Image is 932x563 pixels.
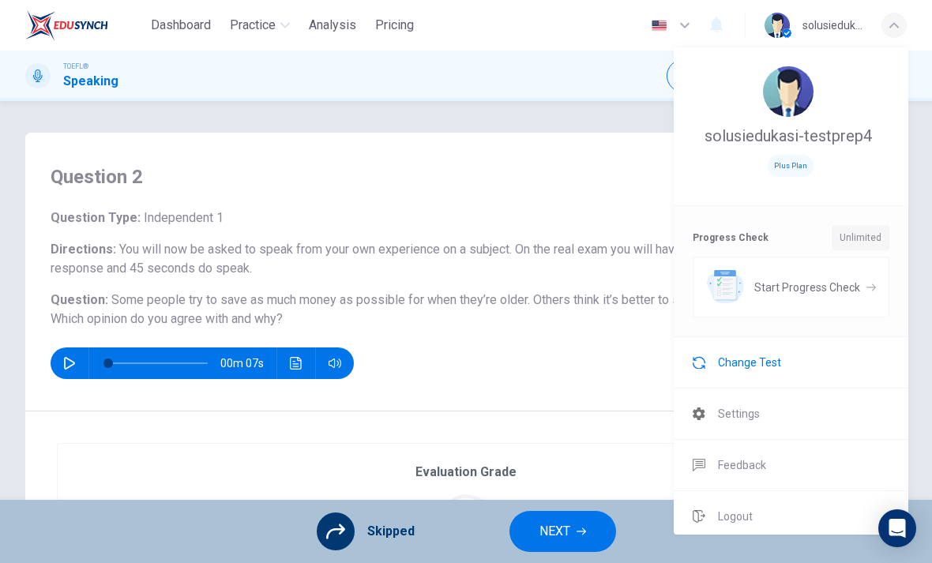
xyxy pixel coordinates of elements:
span: Settings [718,404,760,423]
span: Progress Check [693,228,769,247]
span: Plus Plan [768,155,814,177]
span: Change Test [718,353,781,372]
a: Settings [674,388,908,439]
span: Logout [718,507,753,526]
a: Start Progress CheckStart Progress Check [693,257,889,317]
div: Start Progress Check [693,257,889,317]
a: Change Test [674,337,908,388]
div: Unlimited [832,225,889,250]
span: solusiedukasi-testprep4 [705,126,872,145]
div: Open Intercom Messenger [878,509,916,547]
img: Profile picture [763,66,814,117]
img: Start Progress Check [706,270,744,304]
span: Feedback [718,456,766,475]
